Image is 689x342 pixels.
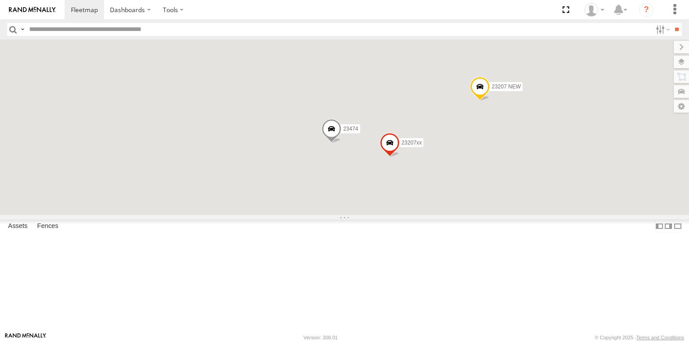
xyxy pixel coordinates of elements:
i: ? [639,3,654,17]
label: Assets [4,220,32,232]
label: Dock Summary Table to the Left [655,219,664,232]
label: Hide Summary Table [673,219,682,232]
label: Search Query [19,23,26,36]
div: Version: 308.01 [304,335,338,340]
label: Map Settings [674,100,689,113]
label: Fences [33,220,63,232]
img: rand-logo.svg [9,7,56,13]
div: Sardor Khadjimedov [581,3,607,17]
span: 23207xx [401,140,422,146]
div: © Copyright 2025 - [595,335,684,340]
a: Terms and Conditions [637,335,684,340]
label: Search Filter Options [652,23,672,36]
label: Dock Summary Table to the Right [664,219,673,232]
span: 23207 NEW [492,83,521,90]
span: 23474 [343,125,358,132]
a: Visit our Website [5,333,46,342]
